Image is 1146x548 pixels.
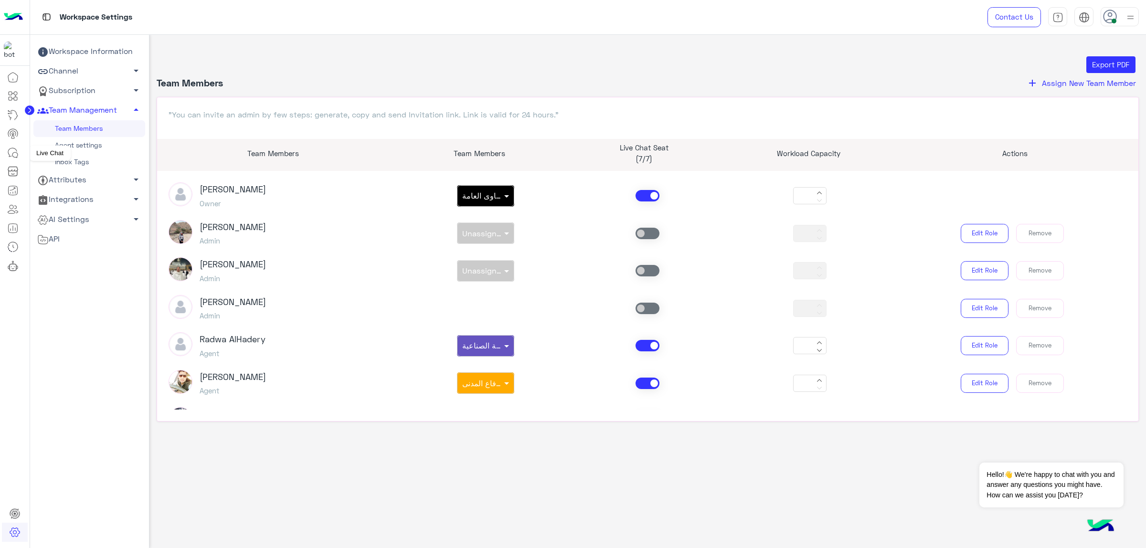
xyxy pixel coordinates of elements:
a: Workspace Information [33,42,145,62]
img: defaultAdmin.png [169,295,192,319]
h5: Admin [200,311,266,320]
h3: [PERSON_NAME] [200,259,266,270]
h3: [PERSON_NAME] [200,297,266,307]
h5: Agent [200,349,265,358]
a: Team Members [33,120,145,137]
span: قسم السلامة والدفاع المدنى [462,379,553,388]
button: Edit Role [961,261,1008,280]
p: Workload Capacity [733,148,884,159]
i: add [1027,77,1038,89]
a: Integrations [33,190,145,210]
span: Export PDF [1092,60,1129,69]
a: Attributes [33,170,145,190]
img: 110260793960483 [4,42,21,59]
a: Subscription [33,81,145,101]
p: "You can invite an admin by few steps: generate, copy and send Invitation link. Link is valid for... [169,109,1127,120]
h4: Team Members [157,77,223,89]
img: defaultAdmin.png [169,182,192,206]
img: defaultAdmin.png [169,332,192,356]
button: Remove [1016,299,1064,318]
div: Live Chat [29,146,71,161]
p: Team Members [157,148,390,159]
button: Edit Role [961,299,1008,318]
span: arrow_drop_down [130,213,142,225]
h5: Admin [200,236,266,245]
span: arrow_drop_up [130,104,142,116]
span: Hello!👋 We're happy to chat with you and answer any questions you might have. How can we assist y... [979,463,1123,507]
button: Export PDF [1086,56,1135,74]
span: arrow_drop_down [130,174,142,185]
button: Remove [1016,224,1064,243]
span: API [37,233,60,245]
h3: [PERSON_NAME] [200,222,266,232]
a: Inbox Tags [33,154,145,170]
a: tab [1048,7,1067,27]
p: (7/7) [569,153,719,164]
button: Edit Role [961,374,1008,393]
h5: Admin [200,274,266,283]
p: Live Chat Seat [569,142,719,153]
button: Edit Role [961,224,1008,243]
a: Contact Us [987,7,1041,27]
img: hulul-logo.png [1084,510,1117,543]
h3: Amr Shaaban [200,409,254,420]
img: picture [169,257,192,281]
span: arrow_drop_down [130,193,142,205]
h5: Agent [200,386,266,395]
p: Team Members [404,148,554,159]
a: AI Settings [33,210,145,229]
span: arrow_drop_down [130,65,142,76]
img: tab [1052,12,1063,23]
span: Assign New Team Member [1042,78,1136,87]
img: ACg8ocICVSlGC2Tm-VTIJnmy9fffVj-c4i8zXYHXPj2iEvEz7dMELd4H=s96-c [169,370,192,394]
img: tab [41,11,53,23]
a: Team Management [33,101,145,120]
button: Remove [1016,374,1064,393]
h3: [PERSON_NAME] [200,184,266,195]
h3: Radwa AlHadery [200,334,265,345]
p: Actions [898,148,1131,159]
span: arrow_drop_down [130,84,142,96]
button: addAssign New Team Member [1024,77,1139,89]
a: API [33,229,145,249]
button: Edit Role [961,336,1008,355]
img: profile [1125,11,1136,23]
h5: Owner [200,199,266,208]
img: picture [169,220,192,244]
img: tab [1079,12,1090,23]
p: Workspace Settings [60,11,132,24]
h3: [PERSON_NAME] [200,372,266,382]
img: Logo [4,7,23,27]
a: Channel [33,62,145,81]
img: ACg8ocLAQ2RDOZWCU-cwGw3d5AC4tqYKxemZ4blupssMaCqhLny-Jte6jA=s96-c [169,407,192,431]
a: Agent settings [33,137,145,154]
button: Remove [1016,261,1064,280]
button: Remove [1016,336,1064,355]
